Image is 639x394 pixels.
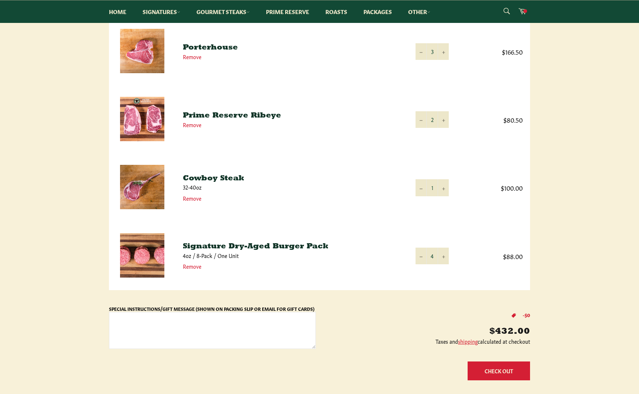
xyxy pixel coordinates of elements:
[464,47,523,56] span: $166.50
[318,0,355,23] a: Roasts
[120,233,164,278] img: Signature Dry-Aged Burger Pack
[120,165,164,209] img: Cowboy Steak
[416,248,427,264] button: Reduce item quantity by one
[438,111,449,128] button: Increase item quantity by one
[464,183,523,192] span: $100.00
[183,243,328,250] a: Signature Dry-Aged Burger Pack
[416,43,427,60] button: Reduce item quantity by one
[102,0,134,23] a: Home
[259,0,317,23] a: Prime Reserve
[183,194,201,202] a: Remove
[323,326,530,338] p: $432.00
[183,184,401,191] p: 32-40oz
[183,175,244,182] a: Cowboy Steak
[416,179,427,196] button: Reduce item quantity by one
[189,0,257,23] a: Gourmet Steaks
[438,43,449,60] button: Increase item quantity by one
[120,29,164,73] img: Porterhouse
[438,179,449,196] button: Increase item quantity by one
[109,306,314,312] label: Special Instructions/Gift Message (Shown on Packing Slip or Email for Gift Cards)
[183,53,201,60] a: Remove
[183,112,281,119] a: Prime Reserve Ribeye
[183,44,238,51] a: Porterhouse
[464,252,523,260] span: $88.00
[468,361,530,380] button: Check Out
[458,337,478,345] a: shipping
[323,338,530,345] p: Taxes and calculated at checkout
[356,0,399,23] a: Packages
[438,248,449,264] button: Increase item quantity by one
[464,115,523,124] span: $80.50
[401,0,438,23] a: Other
[523,312,530,318] strong: -$0
[183,252,401,259] p: 4oz / 8-Pack / One Unit
[183,121,201,128] a: Remove
[120,97,164,141] img: Prime Reserve Ribeye
[135,0,188,23] a: Signatures
[416,111,427,128] button: Reduce item quantity by one
[183,262,201,270] a: Remove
